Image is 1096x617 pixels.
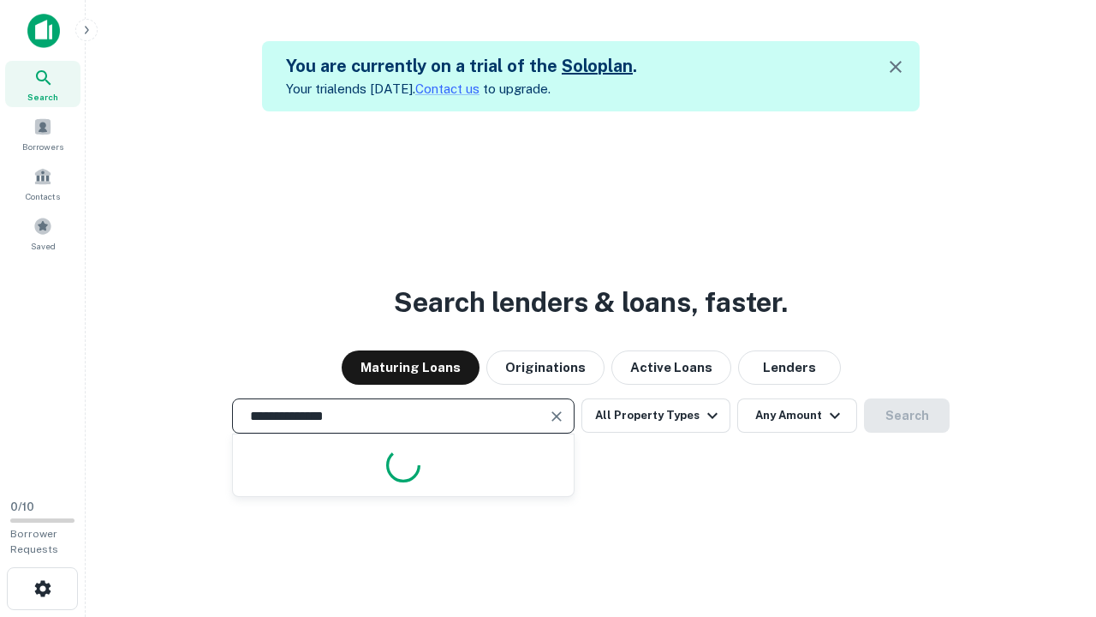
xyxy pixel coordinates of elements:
a: Search [5,61,80,107]
span: 0 / 10 [10,500,34,513]
button: All Property Types [581,398,730,433]
span: Search [27,90,58,104]
h5: You are currently on a trial of the . [286,53,637,79]
button: Active Loans [611,350,731,385]
a: Soloplan [562,56,633,76]
span: Borrower Requests [10,528,58,555]
a: Borrowers [5,111,80,157]
span: Contacts [26,189,60,203]
button: Any Amount [737,398,857,433]
button: Lenders [738,350,841,385]
h3: Search lenders & loans, faster. [394,282,788,323]
a: Contacts [5,160,80,207]
iframe: Chat Widget [1010,480,1096,562]
button: Clear [545,404,569,428]
button: Maturing Loans [342,350,479,385]
span: Saved [31,239,56,253]
button: Originations [486,350,605,385]
a: Saved [5,210,80,256]
p: Your trial ends [DATE]. to upgrade. [286,79,637,99]
a: Contact us [415,81,479,96]
span: Borrowers [22,140,63,153]
img: capitalize-icon.png [27,14,60,48]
